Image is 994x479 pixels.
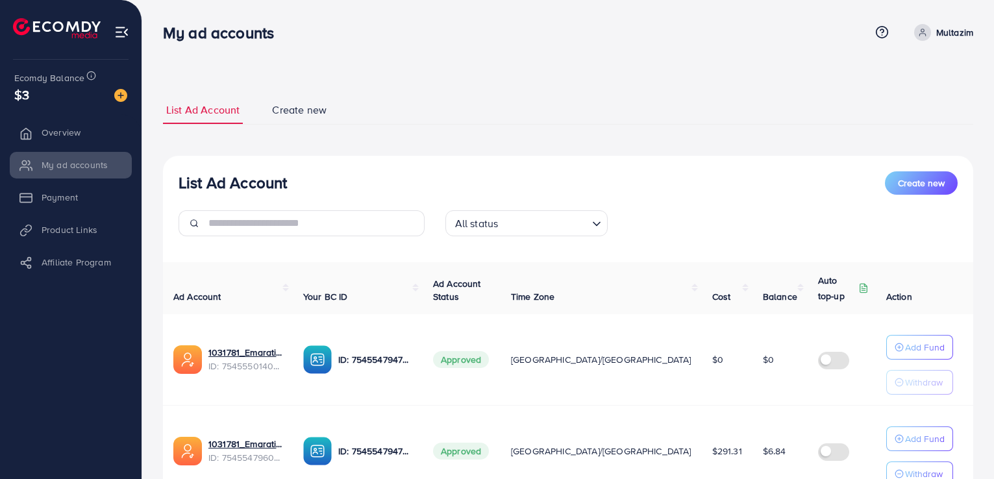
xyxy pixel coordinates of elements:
[905,339,945,355] p: Add Fund
[905,431,945,447] p: Add Fund
[166,103,240,117] span: List Ad Account
[208,437,282,464] div: <span class='underline'>1031781_Emaratix 1_1756835284796</span></br>7545547960525357064
[453,214,501,233] span: All status
[886,290,912,303] span: Action
[303,290,348,303] span: Your BC ID
[173,437,202,465] img: ic-ads-acc.e4c84228.svg
[511,445,691,458] span: [GEOGRAPHIC_DATA]/[GEOGRAPHIC_DATA]
[909,24,973,41] a: Multazim
[886,426,953,451] button: Add Fund
[303,345,332,374] img: ic-ba-acc.ded83a64.svg
[445,210,608,236] div: Search for option
[208,437,282,450] a: 1031781_Emaratix 1_1756835284796
[433,351,489,368] span: Approved
[712,445,742,458] span: $291.31
[14,71,84,84] span: Ecomdy Balance
[898,177,945,190] span: Create new
[338,352,412,367] p: ID: 7545547947770052616
[13,18,101,38] img: logo
[433,277,481,303] span: Ad Account Status
[886,370,953,395] button: Withdraw
[818,273,856,304] p: Auto top-up
[163,23,284,42] h3: My ad accounts
[511,290,554,303] span: Time Zone
[511,353,691,366] span: [GEOGRAPHIC_DATA]/[GEOGRAPHIC_DATA]
[14,85,29,104] span: $3
[936,25,973,40] p: Multazim
[173,290,221,303] span: Ad Account
[179,173,287,192] h3: List Ad Account
[763,445,786,458] span: $6.84
[712,290,731,303] span: Cost
[303,437,332,465] img: ic-ba-acc.ded83a64.svg
[338,443,412,459] p: ID: 7545547947770052616
[208,451,282,464] span: ID: 7545547960525357064
[712,353,723,366] span: $0
[763,353,774,366] span: $0
[208,346,282,373] div: <span class='underline'>1031781_Emaratix 2_1756835320982</span></br>7545550140984410113
[905,375,943,390] p: Withdraw
[502,212,586,233] input: Search for option
[433,443,489,460] span: Approved
[272,103,327,117] span: Create new
[208,360,282,373] span: ID: 7545550140984410113
[208,346,282,359] a: 1031781_Emaratix 2_1756835320982
[886,335,953,360] button: Add Fund
[114,89,127,102] img: image
[885,171,958,195] button: Create new
[114,25,129,40] img: menu
[763,290,797,303] span: Balance
[173,345,202,374] img: ic-ads-acc.e4c84228.svg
